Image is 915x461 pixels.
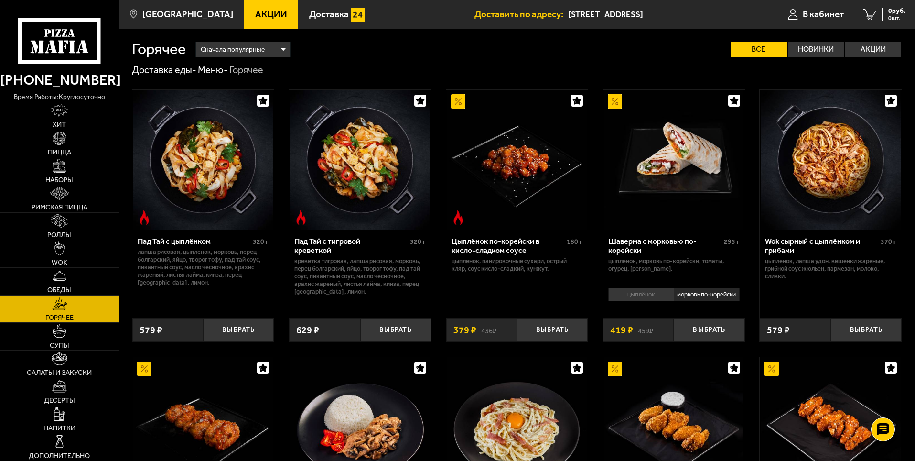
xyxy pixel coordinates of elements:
span: Пицца [48,149,71,155]
span: 370 г [881,238,896,246]
img: Острое блюдо [294,210,308,225]
input: Ваш адрес доставки [568,6,751,23]
div: Горячее [229,64,263,77]
img: Цыплёнок по-корейски в кисло-сладком соусе [447,90,587,230]
li: цыплёнок [608,288,674,301]
span: Супы [50,342,69,349]
span: 579 ₽ [140,326,162,335]
s: 436 ₽ [481,326,496,335]
h1: Горячее [132,42,186,57]
p: цыпленок, лапша удон, вешенки жареные, грибной соус Жюльен, пармезан, молоко, сливки. [765,257,896,280]
label: Новинки [788,42,844,57]
span: В кабинет [803,10,844,19]
span: 180 г [567,238,582,246]
p: цыпленок, морковь по-корейски, томаты, огурец, [PERSON_NAME]. [608,257,740,273]
p: цыпленок, панировочные сухари, острый кляр, Соус кисло-сладкий, кунжут. [452,257,583,273]
s: 459 ₽ [638,326,653,335]
span: 579 ₽ [767,326,790,335]
img: Акционный [764,362,779,376]
img: Пад Тай с тигровой креветкой [290,90,430,230]
span: Роллы [47,231,71,238]
button: Выбрать [831,318,902,342]
label: Акции [845,42,901,57]
p: лапша рисовая, цыпленок, морковь, перец болгарский, яйцо, творог тофу, пад тай соус, пикантный со... [138,248,269,286]
img: Wok сырный с цыплёнком и грибами [761,90,901,230]
a: Острое блюдоПад Тай с тигровой креветкой [289,90,431,230]
button: Выбрать [203,318,274,342]
img: Шаверма с морковью по-корейски [604,90,743,230]
a: АкционныйШаверма с морковью по-корейски [603,90,745,230]
span: WOK [52,259,67,266]
span: Горячее [45,314,74,321]
span: Доставить по адресу: [474,10,568,19]
p: креветка тигровая, лапша рисовая, морковь, перец болгарский, яйцо, творог тофу, пад тай соус, пик... [294,257,426,296]
img: 15daf4d41897b9f0e9f617042186c801.svg [351,8,365,22]
span: 320 г [410,238,426,246]
span: Десерты [44,397,75,404]
button: Выбрать [517,318,588,342]
span: Римская пицца [32,204,87,210]
a: АкционныйОстрое блюдоЦыплёнок по-корейски в кисло-сладком соусе [446,90,588,230]
span: 379 ₽ [453,326,476,335]
span: Напитки [43,425,75,431]
span: Салаты и закуски [27,369,92,376]
a: Доставка еды- [132,64,196,76]
li: морковь по-корейски [674,288,740,301]
span: Акции [255,10,287,19]
span: 0 шт. [888,15,905,21]
div: Wok сырный с цыплёнком и грибами [765,237,878,255]
div: Пад Тай с тигровой креветкой [294,237,408,255]
img: Острое блюдо [137,210,151,225]
img: Акционный [451,94,465,109]
label: Все [731,42,787,57]
img: Акционный [608,362,622,376]
a: Острое блюдоПад Тай с цыплёнком [132,90,274,230]
img: Острое блюдо [451,210,465,225]
div: Цыплёнок по-корейски в кисло-сладком соусе [452,237,565,255]
a: Wok сырный с цыплёнком и грибами [760,90,902,230]
div: Пад Тай с цыплёнком [138,237,251,246]
span: Дополнительно [29,452,90,459]
span: 0 руб. [888,8,905,14]
span: 629 ₽ [296,326,319,335]
button: Выбрать [360,318,431,342]
img: Акционный [137,362,151,376]
div: 0 [603,285,745,311]
span: Доставка [309,10,349,19]
img: Пад Тай с цыплёнком [133,90,273,230]
button: Выбрать [674,318,744,342]
span: Наборы [45,176,73,183]
img: Акционный [608,94,622,109]
span: Обеды [47,286,71,293]
div: Шаверма с морковью по-корейски [608,237,721,255]
span: Хит [53,121,66,128]
span: 419 ₽ [610,326,633,335]
span: 320 г [253,238,269,246]
span: Сначала популярные [201,41,265,59]
span: 295 г [724,238,740,246]
span: [GEOGRAPHIC_DATA] [142,10,233,19]
a: Меню- [198,64,228,76]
